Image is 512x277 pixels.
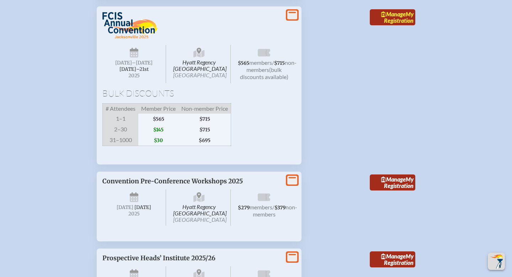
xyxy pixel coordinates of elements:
span: 2–30 [103,124,139,135]
span: Hyatt Regency [GEOGRAPHIC_DATA] [167,45,231,83]
span: Hyatt Regency [GEOGRAPHIC_DATA] [167,189,231,226]
span: Convention Pre-Conference Workshops 2025 [102,177,243,185]
span: (bulk discounts available) [240,66,288,80]
span: $715 [178,124,231,135]
span: $715 [178,114,231,124]
span: $279 [238,205,250,211]
span: / [272,59,274,66]
span: [DATE] [134,204,151,210]
span: Prospective Heads’ Institute 2025/26 [102,254,215,262]
span: Non-member Price [178,103,231,114]
span: $565 [138,114,178,124]
a: ManageMy Registration [370,174,415,191]
span: –[DATE] [132,60,153,66]
span: [DATE] [115,60,132,66]
span: / [272,204,274,210]
span: 31–1000 [103,135,139,146]
span: [DATE] [117,204,133,210]
span: Member Price [138,103,178,114]
span: # Attendees [103,103,139,114]
span: $30 [138,135,178,146]
span: 1–1 [103,114,139,124]
span: $145 [138,124,178,135]
span: 2025 [108,73,160,78]
span: [GEOGRAPHIC_DATA] [173,72,226,78]
span: $379 [274,205,286,211]
span: $565 [238,60,249,66]
button: Scroll Top [488,253,505,270]
span: $695 [178,135,231,146]
a: ManageMy Registration [370,251,415,268]
span: [DATE]–⁠21st [119,66,149,72]
img: FCIS Convention 2025 [102,12,158,39]
span: 2025 [108,211,160,216]
span: Manage [381,253,406,260]
span: members [250,204,272,210]
a: ManageMy Registration [370,9,415,26]
span: Manage [381,11,406,17]
span: $715 [274,60,285,66]
span: [GEOGRAPHIC_DATA] [173,216,226,223]
img: To the top [489,254,503,268]
h1: Bulk Discounts [102,89,296,98]
span: members [249,59,272,66]
span: non-members [246,59,297,73]
span: Manage [381,176,406,183]
span: non-members [253,204,298,218]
